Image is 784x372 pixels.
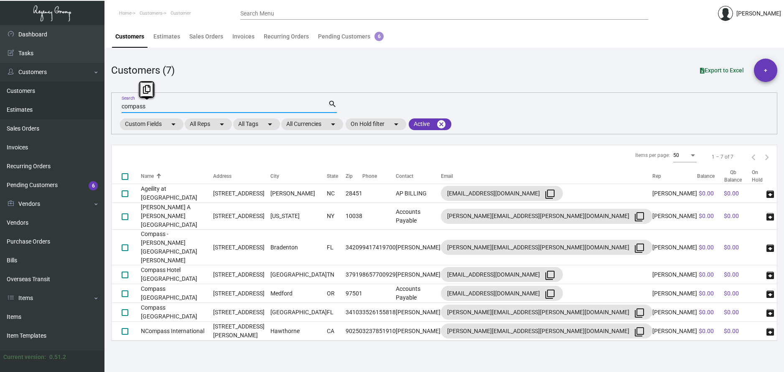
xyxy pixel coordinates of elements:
[545,189,555,199] mat-icon: filter_none
[346,265,362,284] td: 37919
[447,287,557,300] div: [EMAIL_ADDRESS][DOMAIN_NAME]
[318,32,384,41] div: Pending Customers
[634,327,644,337] mat-icon: filter_none
[722,265,751,284] td: $0.00
[447,210,646,223] div: [PERSON_NAME][EMAIL_ADDRESS][PERSON_NAME][DOMAIN_NAME]
[724,169,742,184] div: Qb Balance
[396,184,441,203] td: AP BILLING
[327,230,346,265] td: FL
[722,184,751,203] td: $0.00
[141,303,213,322] td: Compass [GEOGRAPHIC_DATA]
[141,230,213,265] td: Compass - [PERSON_NAME][GEOGRAPHIC_DATA][PERSON_NAME]
[391,119,401,129] mat-icon: arrow_drop_down
[673,152,679,158] span: 50
[634,212,644,222] mat-icon: filter_none
[634,243,644,253] mat-icon: filter_none
[213,172,232,180] div: Address
[346,303,362,322] td: 34103
[362,303,396,322] td: 3526155818
[722,203,751,230] td: $0.00
[447,305,646,319] div: [PERSON_NAME][EMAIL_ADDRESS][PERSON_NAME][DOMAIN_NAME]
[764,187,777,200] button: archive
[213,172,270,180] div: Address
[765,327,775,337] span: archive
[362,172,396,180] div: Phone
[3,353,46,362] div: Current version:
[213,203,270,230] td: [STREET_ADDRESS]
[327,203,346,230] td: NY
[168,119,178,129] mat-icon: arrow_drop_down
[141,265,213,284] td: Compass Hotel [GEOGRAPHIC_DATA]
[652,172,697,180] div: Rep
[652,230,697,265] td: [PERSON_NAME]
[545,270,555,280] mat-icon: filter_none
[765,243,775,253] span: archive
[346,118,406,130] mat-chip: On Hold filter
[635,151,670,159] div: Items per page:
[327,172,346,180] div: State
[270,203,327,230] td: [US_STATE]
[281,118,343,130] mat-chip: All Currencies
[764,59,767,82] span: +
[141,172,154,180] div: Name
[436,119,446,129] mat-icon: cancel
[712,153,733,161] div: 1 – 7 of 7
[270,184,327,203] td: [PERSON_NAME]
[652,284,697,303] td: [PERSON_NAME]
[217,119,227,129] mat-icon: arrow_drop_down
[270,322,327,341] td: Hawthorne
[185,118,232,130] mat-chip: All Reps
[760,150,774,164] button: Next page
[213,303,270,322] td: [STREET_ADDRESS]
[699,190,714,197] span: $0.00
[111,63,175,78] div: Customers (7)
[362,230,396,265] td: 9417419700
[189,32,223,41] div: Sales Orders
[140,10,163,16] span: Customers
[724,169,750,184] div: Qb Balance
[447,187,557,200] div: [EMAIL_ADDRESS][DOMAIN_NAME]
[447,241,646,254] div: [PERSON_NAME][EMAIL_ADDRESS][PERSON_NAME][DOMAIN_NAME]
[327,284,346,303] td: OR
[143,85,150,94] i: Copy
[153,32,180,41] div: Estimates
[697,172,722,180] div: Balance
[447,268,557,281] div: [EMAIL_ADDRESS][DOMAIN_NAME]
[652,303,697,322] td: [PERSON_NAME]
[346,203,362,230] td: 10038
[764,268,777,281] button: archive
[699,244,714,251] span: $0.00
[213,184,270,203] td: [STREET_ADDRESS]
[652,203,697,230] td: [PERSON_NAME]
[634,308,644,318] mat-icon: filter_none
[396,230,441,265] td: [PERSON_NAME]
[652,172,661,180] div: Rep
[213,322,270,341] td: [STREET_ADDRESS][PERSON_NAME]
[722,284,751,303] td: $0.00
[396,265,441,284] td: [PERSON_NAME]
[764,287,777,300] button: archive
[346,172,362,180] div: Zip
[699,290,714,297] span: $0.00
[754,59,777,82] button: +
[752,169,764,184] th: On Hold
[328,119,338,129] mat-icon: arrow_drop_down
[545,289,555,299] mat-icon: filter_none
[765,212,775,222] span: archive
[265,119,275,129] mat-icon: arrow_drop_down
[764,324,777,338] button: archive
[141,322,213,341] td: NCompass International
[699,309,714,316] span: $0.00
[396,172,441,180] div: Contact
[232,32,255,41] div: Invoices
[327,184,346,203] td: NC
[652,265,697,284] td: [PERSON_NAME]
[722,230,751,265] td: $0.00
[346,284,362,303] td: 97501
[396,284,441,303] td: Accounts Payable
[327,322,346,341] td: CA
[270,284,327,303] td: Medford
[213,265,270,284] td: [STREET_ADDRESS]
[49,353,66,362] div: 0.51.2
[699,328,714,334] span: $0.00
